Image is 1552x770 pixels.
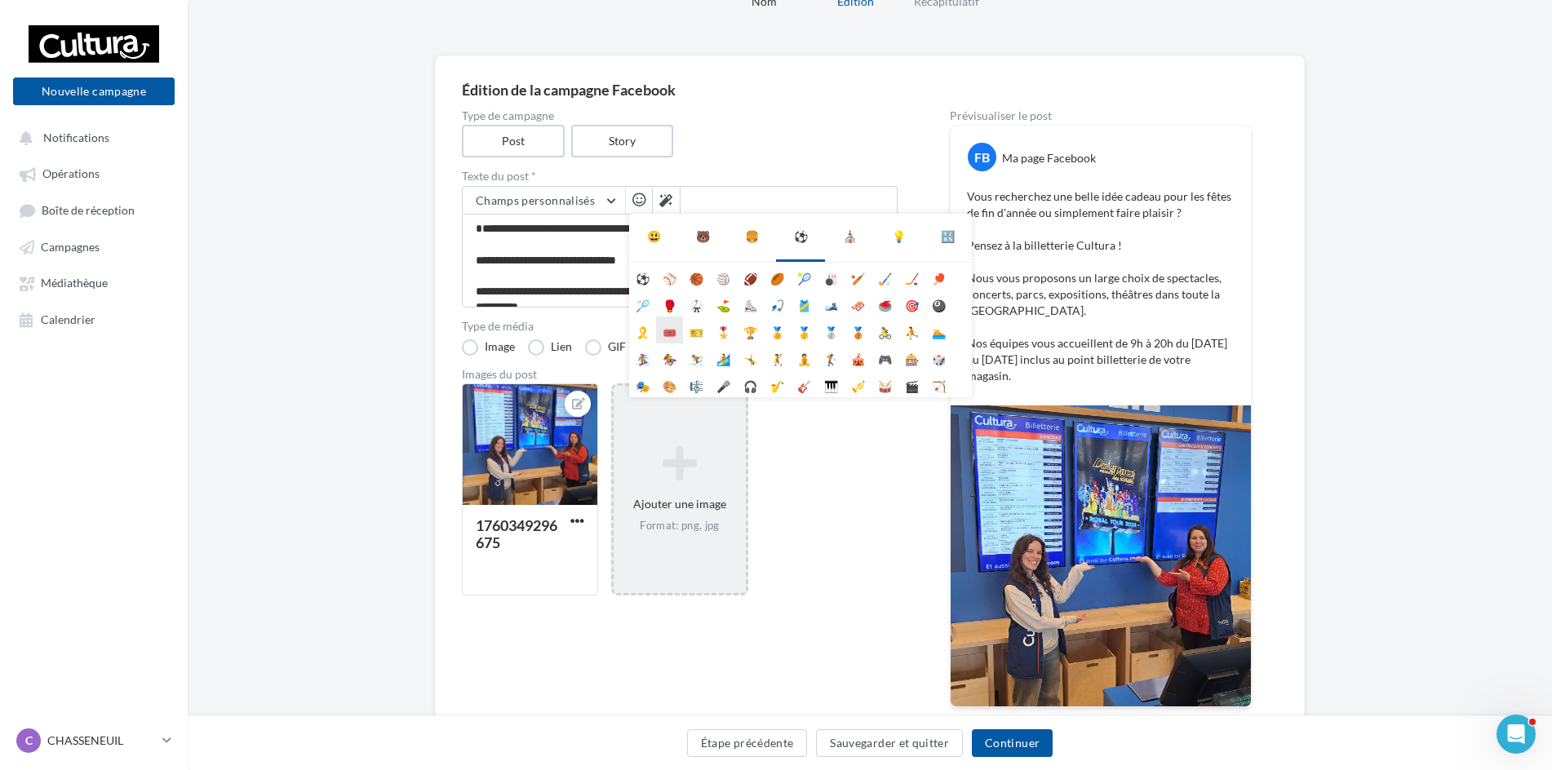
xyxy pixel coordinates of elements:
li: 🏊 [925,316,952,343]
li: 🤸 [737,343,764,370]
li: 🏉 [764,263,791,290]
div: ⛪ [843,227,857,246]
span: Opérations [42,167,100,181]
li: 🥇 [791,316,818,343]
li: 🎧 [737,370,764,397]
li: 🥋 [683,290,710,316]
li: 🎖️ [710,316,737,343]
a: Médiathèque [10,268,178,297]
div: 🔣 [941,227,955,246]
label: Post [462,125,565,157]
li: 🏒 [898,263,925,290]
a: Calendrier [10,304,178,334]
li: 🎪 [845,343,871,370]
li: 🎿 [818,290,845,316]
label: Texte du post * [462,170,898,182]
li: 🥊 [656,290,683,316]
li: 🎷 [764,370,791,397]
div: ⚽ [794,227,808,246]
li: 🎣 [764,290,791,316]
li: 🎺 [845,370,871,397]
li: 🏐 [710,263,737,290]
li: 🏌 [818,343,845,370]
li: 🏓 [925,263,952,290]
li: 🎗️ [629,316,656,343]
li: 🏹 [925,370,952,397]
li: 🤾 [764,343,791,370]
li: 🎫 [683,316,710,343]
li: 🎲 [925,343,952,370]
button: Champs personnalisés [463,187,625,215]
span: Champs personnalisés [476,193,595,207]
p: CHASSENEUIL [47,732,156,749]
li: 🎟️ [656,316,683,343]
iframe: Intercom live chat [1497,715,1536,754]
label: GIF [585,339,626,356]
li: 🎹 [818,370,845,397]
span: Calendrier [41,312,95,326]
li: 🏄 [710,343,737,370]
li: 🧘 [791,343,818,370]
a: C CHASSENEUIL [13,725,175,756]
li: 🎳 [818,263,845,290]
li: ⚽ [629,263,656,290]
li: 🎮 [871,343,898,370]
span: Notifications [43,131,109,144]
li: 🏂 [629,343,656,370]
li: ⛹️ [898,316,925,343]
li: 🥈 [818,316,845,343]
li: 🥉 [845,316,871,343]
li: ⛳ [710,290,737,316]
div: 💡 [892,227,906,246]
div: 🐻 [696,227,710,246]
li: 🎭 [629,370,656,397]
button: Étape précédente [687,729,808,757]
li: 🏑 [871,263,898,290]
label: Image [462,339,515,356]
div: La prévisualisation est non-contractuelle [950,707,1252,728]
li: 🥁 [871,370,898,397]
li: 🏅 [764,316,791,343]
label: Lien [528,339,572,356]
div: Prévisualiser le post [950,110,1252,122]
button: Notifications [10,122,171,152]
div: 🍔 [745,227,759,246]
li: 🥌 [871,290,898,316]
li: 🎼 [683,370,710,397]
button: Continuer [972,729,1053,757]
span: Médiathèque [41,277,108,290]
li: ⛸️ [737,290,764,316]
li: 🎰 [898,343,925,370]
li: 🎸 [791,370,818,397]
li: 🎯 [898,290,925,316]
li: 🏈 [737,263,764,290]
li: 🎬 [898,370,925,397]
li: 🛷 [845,290,871,316]
label: Story [571,125,674,157]
li: 🏏 [845,263,871,290]
li: 🎱 [925,290,952,316]
a: Boîte de réception [10,195,178,225]
p: Vous recherchez une belle idée cadeau pour les fêtes de fin d'année ou simplement faire plaisir ?... [967,188,1235,384]
button: Sauvegarder et quitter [816,729,963,757]
button: Nouvelle campagne [13,77,175,105]
div: Édition de la campagne Facebook [462,82,1278,97]
div: Ma page Facebook [1002,150,1096,166]
li: 🏸 [629,290,656,316]
li: 🎽 [791,290,818,316]
span: C [25,732,33,749]
li: 🏀 [683,263,710,290]
li: 🎨 [656,370,683,397]
li: 🚴 [871,316,898,343]
li: ⚾ [656,263,683,290]
span: Boîte de réception [42,203,135,217]
div: Images du post [462,369,898,380]
li: 🎤 [710,370,737,397]
div: FB [968,143,996,171]
span: Campagnes [41,240,100,254]
a: Campagnes [10,232,178,261]
li: 🏇 [656,343,683,370]
li: 🏆 [737,316,764,343]
div: 1760349296675 [476,516,557,551]
a: Opérations [10,158,178,188]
